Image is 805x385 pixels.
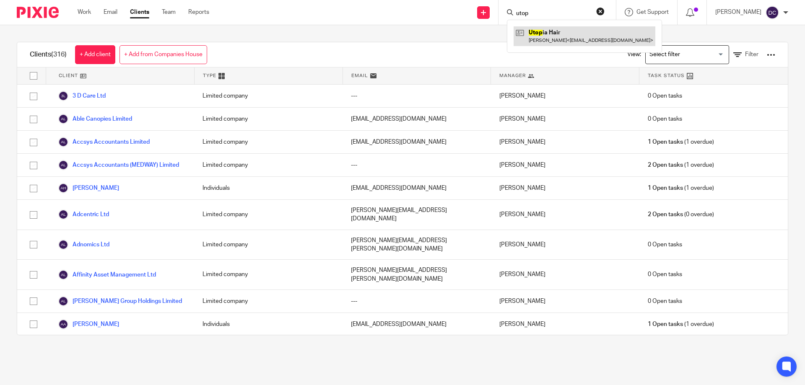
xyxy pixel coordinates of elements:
img: svg%3E [58,91,68,101]
div: [PERSON_NAME] [491,108,639,130]
span: (1 overdue) [648,138,714,146]
div: [PERSON_NAME] [491,230,639,260]
span: (1 overdue) [648,161,714,169]
div: [PERSON_NAME][EMAIL_ADDRESS][PERSON_NAME][DOMAIN_NAME] [343,230,491,260]
span: Email [351,72,368,79]
div: [PERSON_NAME][EMAIL_ADDRESS][DOMAIN_NAME] [343,200,491,230]
a: Accsys Accountants Limited [58,137,150,147]
div: [EMAIL_ADDRESS][DOMAIN_NAME] [343,177,491,199]
div: [EMAIL_ADDRESS][DOMAIN_NAME] [343,108,491,130]
img: svg%3E [58,270,68,280]
div: Limited company [194,290,343,313]
a: Accsys Accountants (MEDWAY) Limited [58,160,179,170]
span: 0 Open tasks [648,115,682,123]
img: svg%3E [58,137,68,147]
h1: Clients [30,50,67,59]
img: svg%3E [58,183,68,193]
div: [PERSON_NAME] [491,154,639,176]
div: [EMAIL_ADDRESS][DOMAIN_NAME] [343,313,491,336]
a: Email [104,8,117,16]
a: [PERSON_NAME] [58,319,119,329]
div: [PERSON_NAME] [491,313,639,336]
a: Able Canopies Limited [58,114,132,124]
span: 1 Open tasks [648,138,683,146]
div: [PERSON_NAME][EMAIL_ADDRESS][PERSON_NAME][DOMAIN_NAME] [343,260,491,289]
a: + Add from Companies House [119,45,207,64]
img: svg%3E [58,240,68,250]
span: Task Status [648,72,685,79]
a: Team [162,8,176,16]
div: [PERSON_NAME] [491,85,639,107]
div: Search for option [645,45,729,64]
a: Clients [130,8,149,16]
span: 0 Open tasks [648,297,682,305]
div: --- [343,154,491,176]
span: 2 Open tasks [648,210,683,219]
a: + Add client [75,45,115,64]
a: Work [78,8,91,16]
div: Limited company [194,131,343,153]
div: Limited company [194,260,343,289]
div: Limited company [194,108,343,130]
img: svg%3E [58,114,68,124]
a: Adcentric Ltd [58,209,109,220]
input: Search [515,10,591,18]
a: 3 D Care Ltd [58,91,106,101]
div: [PERSON_NAME] [491,131,639,153]
img: svg%3E [766,6,779,19]
span: Get Support [636,9,669,15]
div: [PERSON_NAME] [491,177,639,199]
div: [PERSON_NAME] [491,290,639,313]
div: Limited company [194,154,343,176]
div: [PERSON_NAME] [491,260,639,289]
span: 0 Open tasks [648,270,682,279]
div: --- [343,290,491,313]
p: [PERSON_NAME] [715,8,761,16]
a: [PERSON_NAME] [58,183,119,193]
a: [PERSON_NAME] Group Holdings Limited [58,296,182,306]
input: Search for option [647,47,724,62]
img: svg%3E [58,319,68,329]
img: Pixie [17,7,59,18]
input: Select all [26,68,42,84]
span: (1 overdue) [648,320,714,328]
a: Reports [188,8,209,16]
span: (0 overdue) [648,210,714,219]
span: Type [203,72,216,79]
span: 1 Open tasks [648,320,683,328]
span: (316) [51,51,67,58]
span: Client [59,72,78,79]
img: svg%3E [58,209,68,220]
div: Limited company [194,85,343,107]
div: Individuals [194,177,343,199]
span: 1 Open tasks [648,184,683,192]
span: 0 Open tasks [648,240,682,249]
div: [EMAIL_ADDRESS][DOMAIN_NAME] [343,131,491,153]
div: Limited company [194,200,343,230]
div: --- [343,85,491,107]
img: svg%3E [58,296,68,306]
span: 0 Open tasks [648,92,682,100]
div: Individuals [194,313,343,336]
span: (1 overdue) [648,184,714,192]
span: Filter [745,52,758,57]
div: Limited company [194,230,343,260]
img: svg%3E [58,160,68,170]
button: Clear [596,7,605,16]
div: [PERSON_NAME] [491,200,639,230]
span: Manager [499,72,526,79]
div: View: [615,42,775,67]
span: 2 Open tasks [648,161,683,169]
a: Affinity Asset Management Ltd [58,270,156,280]
a: Adnomics Ltd [58,240,109,250]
